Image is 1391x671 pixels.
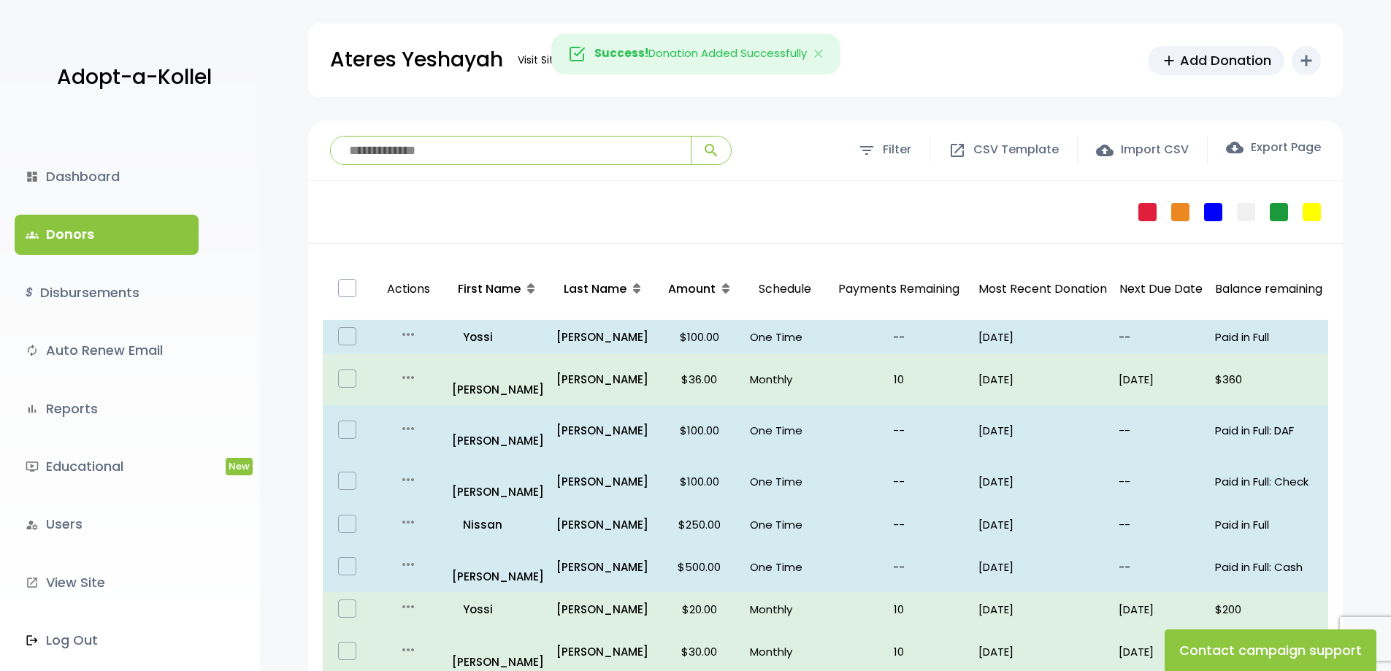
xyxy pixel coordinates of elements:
p: -- [1119,515,1203,534]
i: more_horiz [399,369,417,386]
span: First Name [458,280,521,297]
p: [DATE] [978,642,1107,662]
p: Paid in Full [1215,515,1322,534]
a: bar_chartReports [15,389,199,429]
i: bar_chart [26,402,39,415]
p: Paid in Full: Cash [1215,557,1322,577]
a: [PERSON_NAME] [556,421,649,440]
p: $200 [1215,599,1322,619]
p: [DATE] [978,472,1107,491]
p: One Time [750,472,819,491]
span: Import CSV [1121,139,1189,161]
p: Paid in Full: DAF [1215,421,1322,440]
span: search [702,142,720,159]
p: -- [831,421,967,440]
i: more_horiz [399,471,417,488]
p: [DATE] [1119,369,1203,389]
strong: Success! [594,45,648,61]
p: -- [1119,557,1203,577]
a: groupsDonors [15,215,199,254]
p: -- [831,472,967,491]
span: CSV Template [973,139,1059,161]
a: $Disbursements [15,273,199,313]
p: 10 [831,599,967,619]
i: more_horiz [399,326,417,343]
p: One Time [750,327,819,347]
span: groups [26,229,39,242]
span: cloud_upload [1096,142,1114,159]
button: Contact campaign support [1165,629,1376,671]
p: $100.00 [661,472,738,491]
a: Visit Site [510,46,567,74]
p: [DATE] [1119,642,1203,662]
a: autorenewAuto Renew Email [15,331,199,370]
a: [PERSON_NAME] [556,369,649,389]
div: Donation Added Successfully [551,34,840,74]
p: -- [831,327,967,347]
p: [DATE] [978,369,1107,389]
p: One Time [750,557,819,577]
span: Filter [883,139,911,161]
span: Amount [668,280,716,297]
p: [PERSON_NAME] [556,599,649,619]
span: Add Donation [1180,50,1271,70]
p: [DATE] [1119,599,1203,619]
p: [DATE] [978,515,1107,534]
button: search [691,137,731,164]
p: Balance remaining [1215,279,1322,300]
p: Monthly [750,599,819,619]
p: Ateres Yeshayah [330,42,503,78]
label: Export Page [1226,139,1321,156]
p: One Time [750,515,819,534]
button: add [1292,46,1321,75]
i: more_horiz [399,556,417,573]
a: Nissan [452,515,545,534]
a: Adopt-a-Kollel [50,42,212,113]
a: [PERSON_NAME] [452,411,545,450]
p: $20.00 [661,599,738,619]
button: Close [797,34,840,74]
a: [PERSON_NAME] [452,547,545,586]
a: Yossi [452,327,545,347]
p: -- [1119,421,1203,440]
p: $30.00 [661,642,738,662]
a: Yossi [452,599,545,619]
a: [PERSON_NAME] [556,327,649,347]
p: Payments Remaining [831,264,967,315]
i: launch [26,576,39,589]
p: Actions [378,264,439,315]
i: more_horiz [399,420,417,437]
a: [PERSON_NAME] [452,462,545,502]
p: [PERSON_NAME] [452,360,545,399]
a: [PERSON_NAME] [556,515,649,534]
p: [PERSON_NAME] [556,557,649,577]
i: more_horiz [399,598,417,616]
p: Schedule [750,264,819,315]
i: dashboard [26,170,39,183]
a: [PERSON_NAME] [556,472,649,491]
a: Log Out [15,621,199,660]
a: launchView Site [15,563,199,602]
p: One Time [750,421,819,440]
a: manage_accountsUsers [15,505,199,544]
p: $360 [1215,369,1322,389]
p: Monthly [750,369,819,389]
p: [DATE] [978,327,1107,347]
a: dashboardDashboard [15,157,199,196]
a: [PERSON_NAME] [556,642,649,662]
span: cloud_download [1226,139,1244,156]
p: [DATE] [978,421,1107,440]
p: 10 [831,369,967,389]
p: $500.00 [661,557,738,577]
a: addAdd Donation [1148,46,1284,75]
p: [DATE] [978,557,1107,577]
i: manage_accounts [26,518,39,532]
